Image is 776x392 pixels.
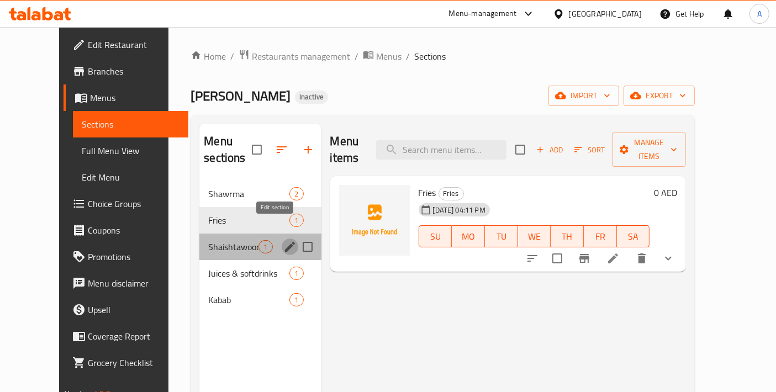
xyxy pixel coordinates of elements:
button: Add [532,141,567,158]
span: SU [424,229,448,245]
div: Shawrma2 [199,181,321,207]
a: Promotions [64,243,189,270]
span: Kabab [208,293,289,306]
a: Edit menu item [606,252,620,265]
a: Menu disclaimer [64,270,189,296]
span: Edit Menu [82,171,180,184]
span: Manage items [621,136,677,163]
span: 1 [290,295,303,305]
button: delete [629,245,655,272]
span: Select to update [546,247,569,270]
button: Manage items [612,133,686,167]
div: Inactive [295,91,328,104]
span: Add item [532,141,567,158]
span: 2 [290,189,303,199]
div: Fries1 [199,207,321,234]
span: Choice Groups [88,197,180,210]
div: items [289,267,303,280]
span: Add [535,144,564,156]
a: Menus [363,49,402,63]
span: Shawrma [208,187,289,200]
span: SA [621,229,646,245]
span: Coupons [88,224,180,237]
span: Fries [439,187,463,200]
span: import [557,89,610,103]
a: Grocery Checklist [64,349,189,376]
button: import [548,86,619,106]
span: [DATE] 04:11 PM [429,205,490,215]
span: Select section [509,138,532,161]
div: Menu-management [449,7,517,20]
a: Edit Menu [73,164,189,190]
span: Full Menu View [82,144,180,157]
span: Promotions [88,250,180,263]
a: Sections [73,111,189,137]
span: TH [555,229,579,245]
span: Sort items [567,141,612,158]
span: Sort [574,144,605,156]
span: 1 [290,268,303,279]
div: Juices & softdrinks1 [199,260,321,287]
div: Shaishtawooq [208,240,258,253]
nav: Menu sections [199,176,321,317]
span: Inactive [295,92,328,102]
span: MO [456,229,481,245]
div: items [289,214,303,227]
div: items [289,187,303,200]
span: Sections [82,118,180,131]
input: search [376,140,506,160]
div: items [289,293,303,306]
span: Fries [419,184,436,201]
span: Menus [90,91,180,104]
span: TU [489,229,514,245]
span: 1 [290,215,303,226]
a: Coupons [64,217,189,243]
button: Branch-specific-item [571,245,598,272]
a: Upsell [64,296,189,323]
button: TH [551,225,584,247]
a: Branches [64,58,189,84]
img: Fries [339,185,410,256]
a: Full Menu View [73,137,189,164]
span: Fries [208,214,289,227]
button: export [624,86,695,106]
span: 1 [259,242,272,252]
h2: Menu sections [204,133,251,166]
span: Restaurants management [252,50,350,63]
span: export [632,89,686,103]
span: Menus [376,50,402,63]
h6: 0 AED [654,185,677,200]
span: WE [522,229,547,245]
a: Menus [64,84,189,111]
span: Sections [414,50,446,63]
span: Coverage Report [88,330,180,343]
span: Branches [88,65,180,78]
li: / [230,50,234,63]
span: FR [588,229,613,245]
span: Sort sections [268,136,295,163]
a: Home [191,50,226,63]
button: WE [518,225,551,247]
h2: Menu items [330,133,363,166]
button: Sort [572,141,608,158]
span: Menu disclaimer [88,277,180,290]
a: Edit Restaurant [64,31,189,58]
button: TU [485,225,518,247]
button: SA [617,225,650,247]
div: Fries [439,187,464,200]
span: Juices & softdrinks [208,267,289,280]
div: items [258,240,272,253]
div: Kabab1 [199,287,321,313]
span: [PERSON_NAME] [191,83,291,108]
li: / [406,50,410,63]
button: MO [452,225,485,247]
li: / [355,50,358,63]
button: show more [655,245,682,272]
span: Grocery Checklist [88,356,180,369]
div: Shaishtawooq1edit [199,234,321,260]
a: Coverage Report [64,323,189,349]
